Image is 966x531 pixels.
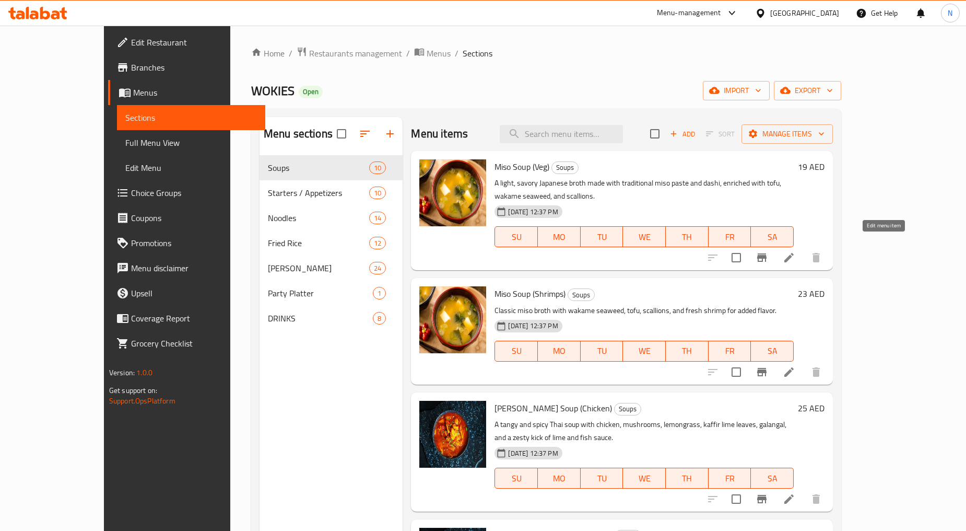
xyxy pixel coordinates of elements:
[804,487,829,512] button: delete
[494,304,794,317] p: Classic miso broth with wakame seaweed, tofu, scallions, and fresh shrimp for added flavor.
[666,126,699,142] button: Add
[709,468,751,489] button: FR
[427,47,451,60] span: Menus
[370,188,385,198] span: 10
[615,403,641,415] span: Soups
[108,30,265,55] a: Edit Restaurant
[627,343,662,359] span: WE
[268,262,369,274] div: Sushi Menu
[538,468,581,489] button: MO
[703,81,770,100] button: import
[268,212,369,224] span: Noodles
[494,418,794,444] p: A tangy and spicy Thai soup with chicken, mushrooms, lemongrass, kaffir lime leaves, galangal, an...
[268,237,369,249] span: Fried Rice
[804,245,829,270] button: delete
[504,448,562,458] span: [DATE] 12:37 PM
[309,47,402,60] span: Restaurants management
[699,126,741,142] span: Select section first
[798,401,824,415] h6: 25 AED
[670,343,704,359] span: TH
[713,229,747,245] span: FR
[804,360,829,385] button: delete
[268,287,373,299] span: Party Platter
[289,47,292,60] li: /
[463,47,492,60] span: Sections
[109,384,157,397] span: Get support on:
[299,86,323,98] div: Open
[542,471,576,486] span: MO
[670,471,704,486] span: TH
[627,471,662,486] span: WE
[133,86,257,99] span: Menus
[297,47,402,60] a: Restaurants management
[373,287,386,299] div: items
[260,180,403,205] div: Starters / Appetizers10
[751,341,794,362] button: SA
[370,213,385,223] span: 14
[500,125,623,143] input: search
[666,226,709,247] button: TH
[670,229,704,245] span: TH
[666,341,709,362] button: TH
[657,7,721,19] div: Menu-management
[798,159,824,174] h6: 19 AED
[627,229,662,245] span: WE
[108,55,265,80] a: Branches
[782,84,833,97] span: export
[108,230,265,256] a: Promotions
[131,287,257,299] span: Upsell
[260,306,403,331] div: DRINKS8
[369,212,386,224] div: items
[369,262,386,274] div: items
[109,394,175,408] a: Support.OpsPlatform
[499,343,534,359] span: SU
[585,229,619,245] span: TU
[538,341,581,362] button: MO
[251,47,285,60] a: Home
[373,312,386,325] div: items
[494,341,538,362] button: SU
[419,286,486,353] img: Miso Soup (Shrimps)
[117,155,265,180] a: Edit Menu
[504,321,562,331] span: [DATE] 12:37 PM
[369,237,386,249] div: items
[751,226,794,247] button: SA
[373,288,385,298] span: 1
[542,229,576,245] span: MO
[585,343,619,359] span: TU
[749,487,774,512] button: Branch-specific-item
[108,281,265,306] a: Upsell
[131,312,257,325] span: Coverage Report
[260,205,403,230] div: Noodles14
[136,366,152,379] span: 1.0.0
[125,161,257,174] span: Edit Menu
[494,400,612,416] span: [PERSON_NAME] Soup (Chicken)
[108,180,265,205] a: Choice Groups
[568,289,594,301] span: Soups
[369,187,386,199] div: items
[260,256,403,281] div: [PERSON_NAME]24
[260,230,403,256] div: Fried Rice12
[414,47,451,60] a: Menus
[370,263,385,273] span: 24
[411,126,468,142] h2: Menu items
[131,36,257,49] span: Edit Restaurant
[770,7,839,19] div: [GEOGRAPHIC_DATA]
[542,343,576,359] span: MO
[774,81,841,100] button: export
[504,207,562,217] span: [DATE] 12:37 PM
[749,360,774,385] button: Branch-specific-item
[264,126,333,142] h2: Menu sections
[131,61,257,74] span: Branches
[494,177,794,203] p: A light, savory Japanese broth made with traditional miso paste and dashi, enriched with tofu, wa...
[369,161,386,174] div: items
[268,312,373,325] span: DRINKS
[581,341,623,362] button: TU
[709,226,751,247] button: FR
[783,493,795,505] a: Edit menu item
[109,366,135,379] span: Version:
[260,155,403,180] div: Soups10
[755,471,790,486] span: SA
[299,87,323,96] span: Open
